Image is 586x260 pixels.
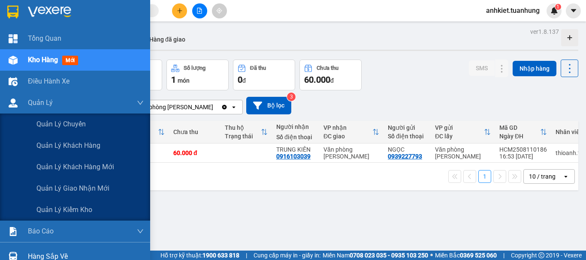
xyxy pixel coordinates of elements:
svg: open [230,104,237,111]
span: mới [62,56,78,65]
th: Toggle SortBy [221,121,272,143]
button: aim [212,3,227,18]
img: solution-icon [9,227,18,236]
span: Miền Nam [323,251,428,260]
div: 0916103039 [276,153,311,160]
div: Mã GD [499,124,540,131]
img: warehouse-icon [9,56,18,65]
div: Người nhận [276,123,315,130]
span: ⚪️ [430,254,433,257]
span: aim [216,8,222,14]
button: Nhập hàng [513,61,556,76]
div: Số điện thoại [276,134,315,140]
img: logo-vxr [7,6,18,18]
span: Tổng Quan [28,33,61,44]
button: Hàng đã giao [142,29,192,50]
svg: open [562,173,569,180]
span: down [137,228,144,235]
div: 16:53 [DATE] [499,153,547,160]
span: Điều hành xe [28,76,69,87]
button: Bộ lọc [246,97,291,114]
button: Số lượng1món [166,60,229,90]
strong: 0369 525 060 [460,252,497,259]
strong: 0708 023 035 - 0935 103 250 [350,252,428,259]
th: Toggle SortBy [319,121,384,143]
span: Quản lý khách hàng [36,140,100,151]
span: file-add [196,8,202,14]
div: Chưa thu [173,129,216,135]
span: 60.000 [304,75,330,85]
sup: 3 [287,93,296,101]
span: | [503,251,504,260]
span: đ [242,77,246,84]
div: VP nhận [323,124,372,131]
img: warehouse-icon [9,99,18,108]
svg: Clear value [221,104,228,111]
span: | [246,251,247,260]
div: Ngày ĐH [499,133,540,140]
span: Kho hàng [28,56,58,64]
div: NGỌC [388,146,426,153]
div: 0939227793 [388,153,422,160]
span: Quản lý chuyến [36,119,86,129]
img: icon-new-feature [550,7,558,15]
div: Thu hộ [225,124,261,131]
span: Báo cáo [28,226,54,236]
span: anhkiet.tuanhung [479,5,547,16]
th: Toggle SortBy [495,121,551,143]
span: 0 [238,75,242,85]
div: Chưa thu [317,65,338,71]
div: HCM2508110186 [499,146,547,153]
span: Hỗ trợ kỹ thuật: [160,251,239,260]
span: 1 [171,75,176,85]
div: Người gửi [388,124,426,131]
div: Văn phòng [PERSON_NAME] [323,146,379,160]
div: VP gửi [435,124,484,131]
span: Miền Bắc [435,251,497,260]
div: Số lượng [184,65,205,71]
div: ver 1.8.137 [530,27,559,36]
img: dashboard-icon [9,34,18,43]
button: 1 [478,170,491,183]
span: caret-down [570,7,577,15]
span: 1 [556,4,559,10]
span: Cung cấp máy in - giấy in: [254,251,320,260]
span: copyright [538,252,544,258]
div: Trạng thái [225,133,261,140]
sup: 1 [555,4,561,10]
strong: 1900 633 818 [202,252,239,259]
div: Văn phòng [PERSON_NAME] [137,103,213,111]
span: món [178,77,190,84]
button: file-add [192,3,207,18]
button: Chưa thu60.000đ [299,60,362,90]
input: Selected Văn phòng Tắc Vân. [214,103,215,111]
div: Đã thu [250,65,266,71]
span: Quản lý kiểm kho [36,204,92,215]
div: ĐC lấy [435,133,484,140]
button: SMS [469,60,495,76]
div: ĐC giao [323,133,372,140]
span: đ [330,77,334,84]
button: plus [172,3,187,18]
div: Tạo kho hàng mới [561,29,578,46]
th: Toggle SortBy [431,121,495,143]
span: plus [177,8,183,14]
div: 60.000 đ [173,149,216,156]
div: Số điện thoại [388,133,426,140]
div: TRUNG KIÊN [276,146,315,153]
span: down [137,99,144,106]
span: Quản lý khách hàng mới [36,161,114,172]
span: Quản Lý [28,97,53,108]
div: 10 / trang [529,172,556,181]
button: caret-down [566,3,581,18]
span: Quản lý giao nhận mới [36,183,109,194]
div: Văn phòng [PERSON_NAME] [435,146,491,160]
img: warehouse-icon [9,77,18,86]
button: Đã thu0đ [233,60,295,90]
